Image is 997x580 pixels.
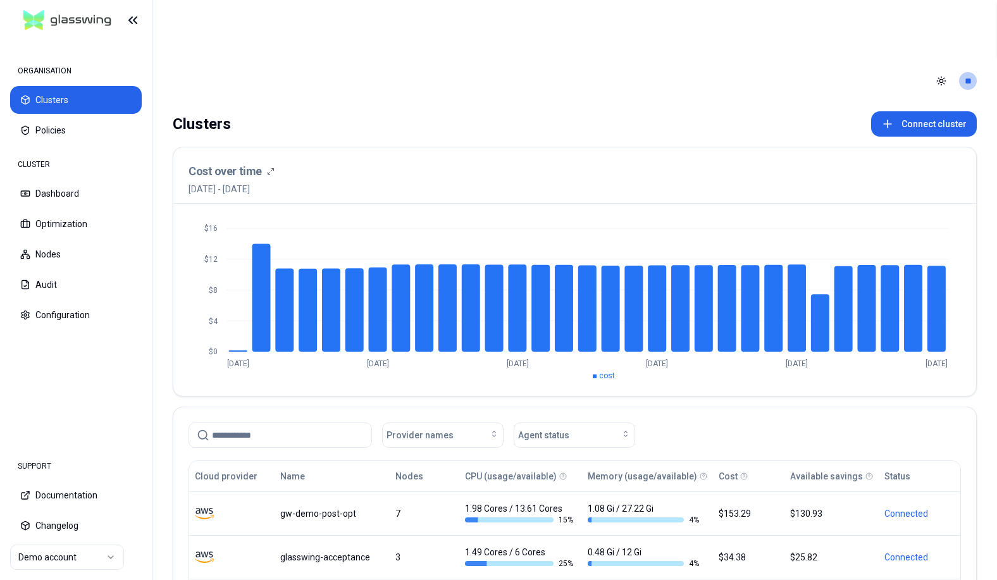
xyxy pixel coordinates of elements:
button: Agent status [514,423,635,448]
button: Nodes [10,240,142,268]
button: Audit [10,271,142,299]
button: Policies [10,116,142,144]
tspan: $12 [204,255,218,264]
button: Changelog [10,512,142,540]
div: SUPPORT [10,454,142,479]
button: Memory (usage/available) [588,464,697,489]
div: $34.38 [719,551,779,564]
div: 4 % [588,558,699,569]
tspan: [DATE] [367,359,389,368]
tspan: $8 [209,286,218,295]
div: 7 [395,507,454,520]
img: aws [195,504,214,523]
span: [DATE] - [DATE] [189,183,275,195]
span: Agent status [518,429,569,441]
div: gw-demo-post-opt [280,507,384,520]
div: $25.82 [790,551,874,564]
div: 4 % [588,515,699,525]
tspan: [DATE] [646,359,668,368]
button: Connect cluster [871,111,977,137]
tspan: $0 [209,347,218,356]
div: 25 % [465,558,576,569]
button: Documentation [10,481,142,509]
h3: Cost over time [189,163,262,180]
div: ORGANISATION [10,58,142,83]
div: Connected [884,507,955,520]
button: Cost [719,464,738,489]
img: GlassWing [18,6,116,35]
button: Available savings [790,464,863,489]
div: $130.93 [790,507,874,520]
div: $153.29 [719,507,779,520]
button: Configuration [10,301,142,329]
div: 1.08 Gi / 27.22 Gi [588,502,699,525]
tspan: $16 [204,224,218,233]
button: Optimization [10,210,142,238]
div: 0.48 Gi / 12 Gi [588,546,699,569]
div: glasswing-acceptance [280,551,384,564]
div: 15 % [465,515,576,525]
button: Cloud provider [195,464,257,489]
div: 3 [395,551,454,564]
div: CLUSTER [10,152,142,177]
button: Clusters [10,86,142,114]
span: cost [599,371,615,380]
tspan: [DATE] [786,359,808,368]
button: Nodes [395,464,423,489]
div: Status [884,470,910,483]
div: Connected [884,551,955,564]
button: Name [280,464,305,489]
tspan: [DATE] [926,359,948,368]
tspan: [DATE] [507,359,529,368]
button: Provider names [382,423,504,448]
button: CPU (usage/available) [465,464,557,489]
span: Provider names [387,429,454,441]
img: aws [195,548,214,567]
div: 1.98 Cores / 13.61 Cores [465,502,576,525]
tspan: $4 [209,317,218,326]
tspan: [DATE] [227,359,249,368]
div: Clusters [173,111,231,137]
div: 1.49 Cores / 6 Cores [465,546,576,569]
button: Dashboard [10,180,142,207]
